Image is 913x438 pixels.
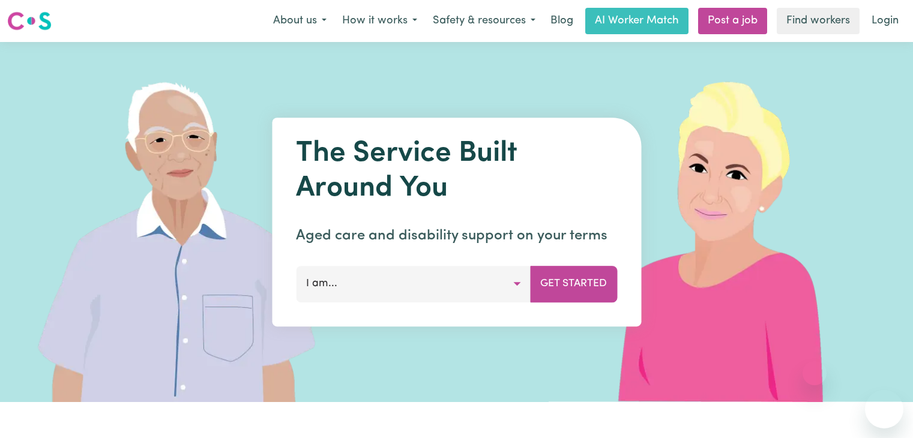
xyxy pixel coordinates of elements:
h1: The Service Built Around You [296,137,617,206]
p: Aged care and disability support on your terms [296,225,617,247]
a: Blog [543,8,580,34]
a: Post a job [698,8,767,34]
button: Safety & resources [425,8,543,34]
button: I am... [296,266,531,302]
button: Get Started [530,266,617,302]
button: About us [265,8,334,34]
a: Find workers [777,8,860,34]
a: AI Worker Match [585,8,689,34]
iframe: Button to launch messaging window [865,390,903,428]
img: Careseekers logo [7,10,52,32]
button: How it works [334,8,425,34]
iframe: Close message [803,361,827,385]
a: Careseekers logo [7,7,52,35]
a: Login [864,8,906,34]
